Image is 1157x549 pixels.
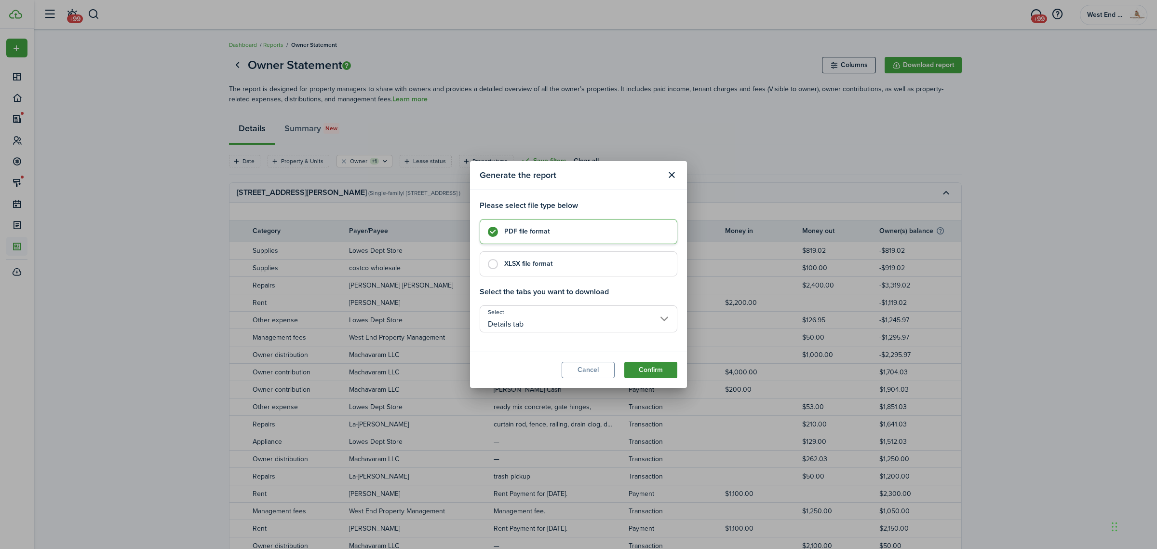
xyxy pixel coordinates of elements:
[480,166,661,185] modal-title: Generate the report
[997,445,1157,549] iframe: Chat Widget
[562,362,615,378] button: Cancel
[504,259,667,269] control-radio-card-title: XLSX file format
[1112,512,1117,541] div: Drag
[480,286,677,298] p: Select the tabs you want to download
[480,200,677,211] p: Please select file type below
[663,167,680,183] button: Close modal
[504,227,667,236] control-radio-card-title: PDF file format
[624,362,677,378] button: Confirm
